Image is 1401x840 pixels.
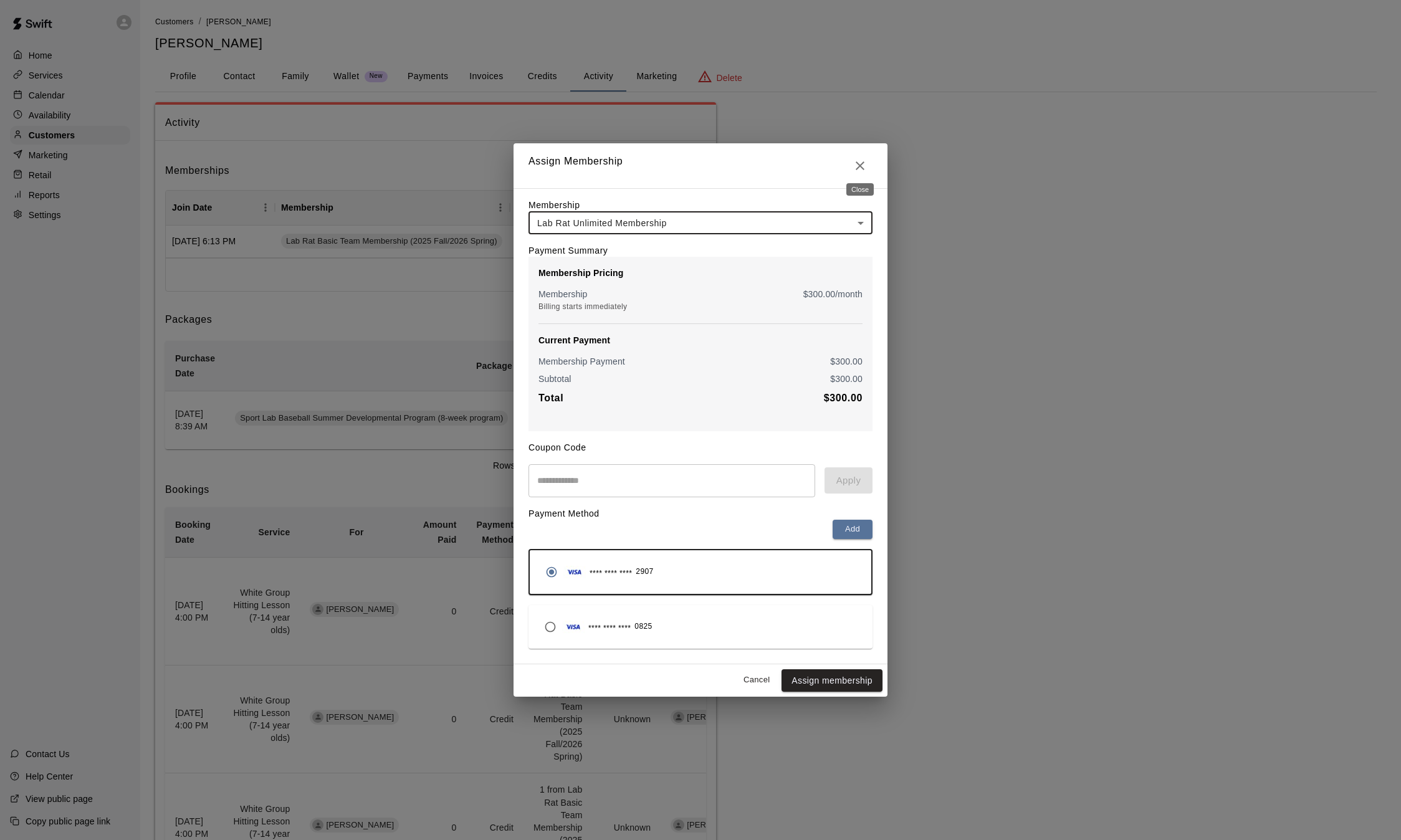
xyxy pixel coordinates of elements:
button: Add [833,520,873,539]
b: Total [538,393,563,403]
div: Lab Rat Unlimited Membership [528,211,873,234]
p: Membership Pricing [538,267,863,279]
p: $ 300.00 /month [803,288,863,300]
span: Billing starts immediately [538,302,627,311]
p: $ 300.00 [830,355,863,368]
p: Current Payment [538,334,863,346]
span: 0825 [634,621,652,633]
p: Subtotal [538,373,571,385]
label: Coupon Code [528,442,586,452]
button: Close [848,153,873,178]
span: 2907 [636,566,653,578]
div: Close [846,183,874,196]
img: Credit card brand logo [563,566,586,578]
label: Payment Method [528,508,600,518]
h2: Assign Membership [514,143,887,188]
p: Membership [538,288,588,300]
button: Cancel [737,671,777,690]
p: Membership Payment [538,355,625,368]
b: $ 300.00 [824,393,863,403]
label: Membership [528,200,580,210]
p: $ 300.00 [830,373,863,385]
label: Payment Summary [528,246,608,255]
img: Credit card brand logo [562,621,585,633]
button: Assign membership [782,669,882,692]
